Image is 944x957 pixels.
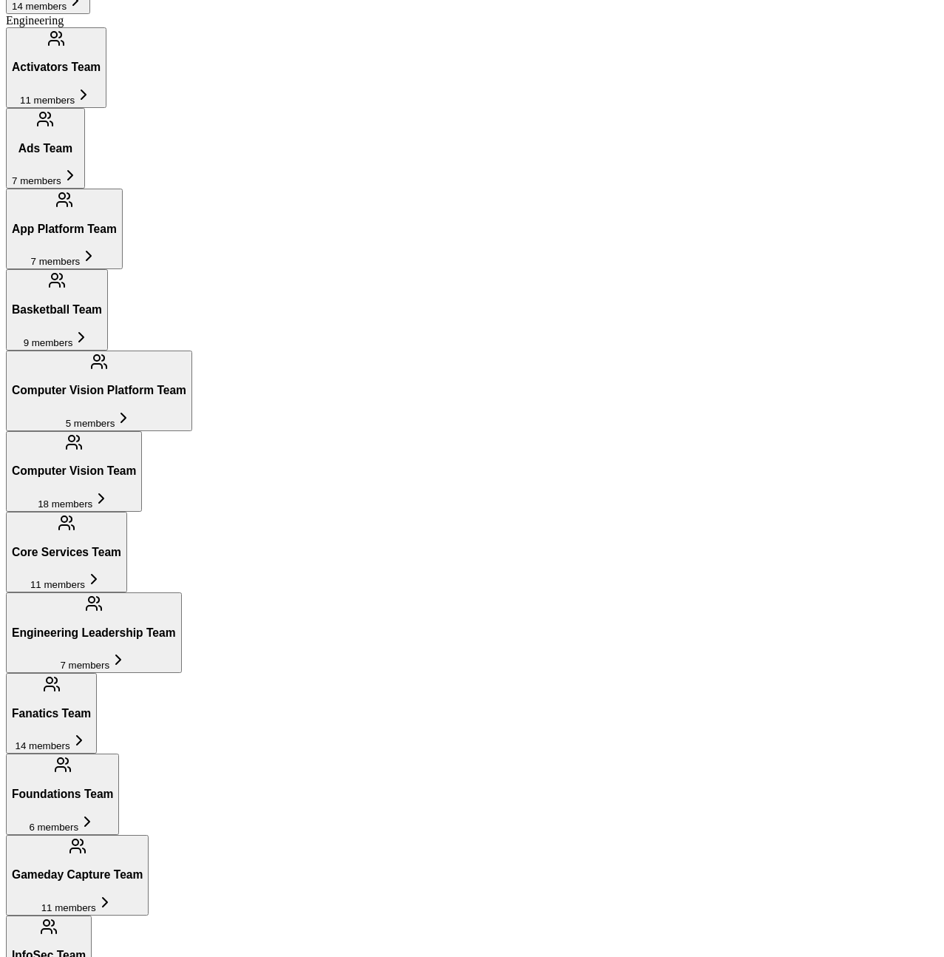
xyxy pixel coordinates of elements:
[6,512,127,592] button: Core Services Team11 members
[29,822,78,833] span: 6 members
[6,431,142,512] button: Computer Vision Team18 members
[6,673,97,754] button: Fanatics Team14 members
[12,707,91,720] h3: Fanatics Team
[12,223,117,236] h3: App Platform Team
[12,142,79,155] h3: Ads Team
[12,546,121,559] h3: Core Services Team
[6,592,182,673] button: Engineering Leadership Team7 members
[6,189,123,269] button: App Platform Team7 members
[38,498,92,510] span: 18 members
[6,754,119,834] button: Foundations Team6 members
[12,61,101,74] h3: Activators Team
[31,256,81,267] span: 7 members
[12,626,176,640] h3: Engineering Leadership Team
[24,337,73,348] span: 9 members
[12,1,67,12] span: 14 members
[12,788,113,801] h3: Foundations Team
[6,269,108,350] button: Basketball Team9 members
[6,835,149,916] button: Gameday Capture Team11 members
[6,351,192,431] button: Computer Vision Platform Team5 members
[20,95,75,106] span: 11 members
[66,418,115,429] span: 5 members
[12,175,61,186] span: 7 members
[60,660,109,671] span: 7 members
[12,384,186,397] h3: Computer Vision Platform Team
[6,27,106,108] button: Activators Team11 members
[12,868,143,882] h3: Gameday Capture Team
[41,902,96,913] span: 11 members
[12,303,102,317] h3: Basketball Team
[30,579,85,590] span: 11 members
[12,464,136,478] h3: Computer Vision Team
[6,14,64,27] span: Engineering
[6,108,85,189] button: Ads Team7 members
[16,740,70,751] span: 14 members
